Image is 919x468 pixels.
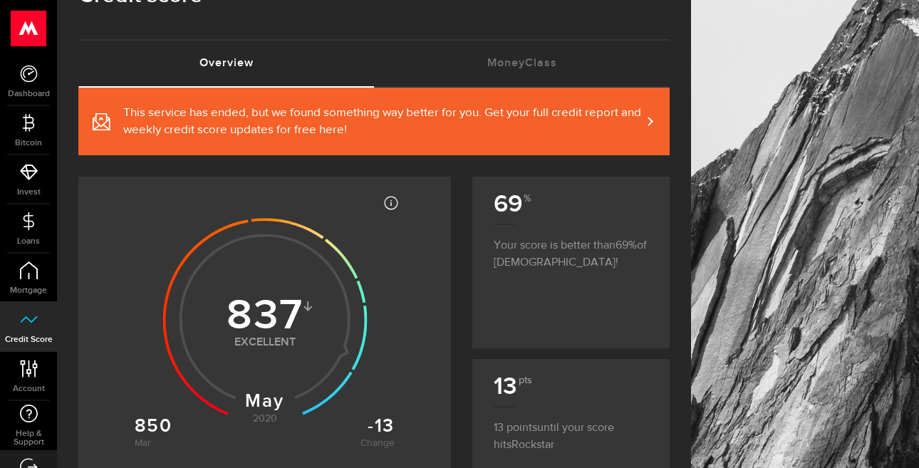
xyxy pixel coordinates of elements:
[78,39,670,88] ul: Tabs Navigation
[494,372,531,401] b: 13
[494,224,648,271] p: Your score is better than of [DEMOGRAPHIC_DATA]!
[494,422,537,434] span: 13 points
[512,440,554,451] span: Rockstar
[494,406,648,454] p: until your score hits
[11,6,54,48] button: Open LiveChat chat widget
[78,88,670,155] a: This service has ended, but we found something way better for you. Get your full credit report an...
[78,41,374,86] a: Overview
[494,189,529,219] b: 69
[374,41,670,86] a: MoneyClass
[616,240,637,251] span: 69
[123,105,641,139] span: This service has ended, but we found something way better for you. Get your full credit report an...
